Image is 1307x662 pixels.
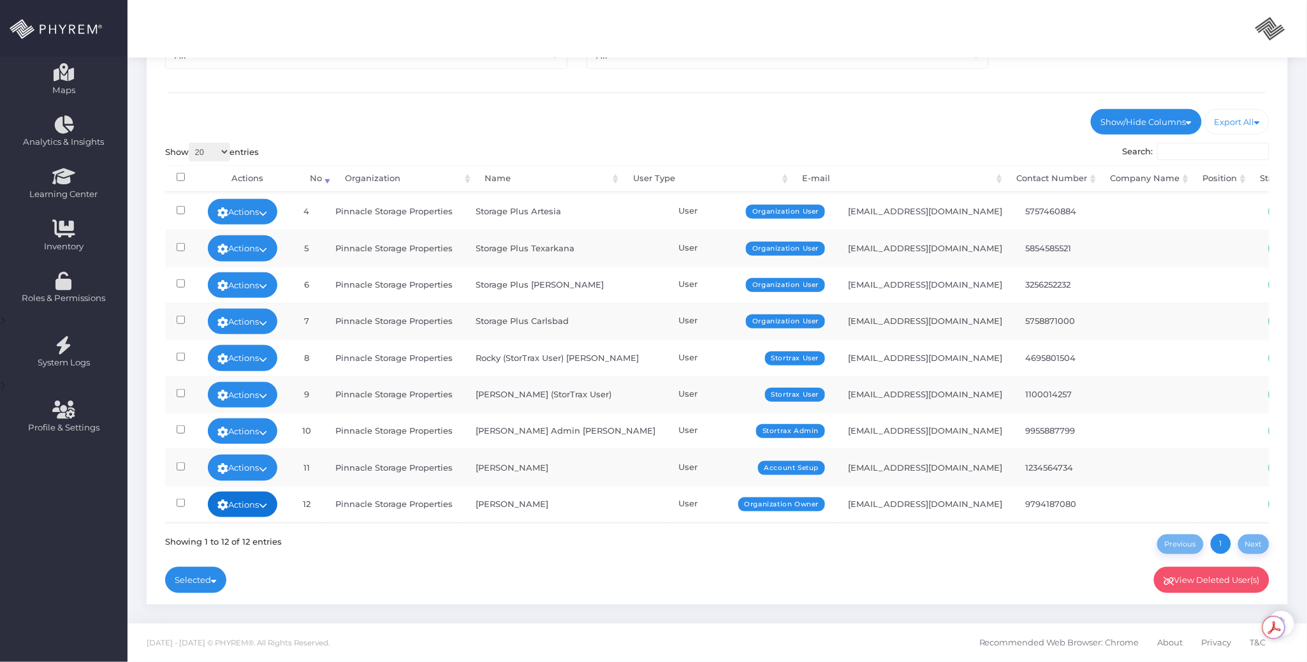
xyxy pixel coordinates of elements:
td: Pinnacle Storage Properties [324,486,464,522]
td: Storage Plus Artesia [464,193,667,230]
td: [PERSON_NAME] [464,486,667,522]
td: [EMAIL_ADDRESS][DOMAIN_NAME] [836,486,1014,522]
span: Learning Center [8,188,119,201]
a: 1 [1211,534,1231,554]
td: 12 [289,486,324,522]
td: [EMAIL_ADDRESS][DOMAIN_NAME] [836,413,1014,449]
span: Active [1269,205,1305,219]
div: User [678,351,825,364]
span: Recommended Web Browser: Chrome [979,629,1139,656]
span: System Logs [8,357,119,369]
span: Roles & Permissions [8,292,119,305]
th: Position: activate to sort column ascending [1192,165,1249,193]
span: Active [1269,461,1305,475]
select: Showentries [189,143,230,161]
span: Inventory [8,240,119,253]
div: User [678,314,825,327]
td: 10 [289,413,324,449]
th: Company Name: activate to sort column ascending [1099,165,1192,193]
a: View Deleted User(s) [1154,567,1270,592]
a: Privacy [1202,624,1232,662]
td: Storage Plus Carlsbad [464,303,667,339]
span: Stortrax Admin [756,424,825,438]
span: Active [1269,424,1305,438]
a: Actions [208,309,278,334]
th: Organization: activate to sort column ascending [333,165,473,193]
td: 5757460884 [1014,193,1107,230]
td: Pinnacle Storage Properties [324,193,464,230]
td: [PERSON_NAME] Admin [PERSON_NAME] [464,413,667,449]
th: No: activate to sort column ascending [298,165,333,193]
div: User [678,205,825,217]
td: 4 [289,193,324,230]
span: Organization User [746,278,825,292]
a: Actions [208,272,278,298]
td: 3256252232 [1014,267,1107,303]
td: 7 [289,303,324,339]
a: Recommended Web Browser: Chrome [979,624,1139,662]
span: Active [1269,314,1305,328]
span: Analytics & Insights [8,136,119,149]
span: Maps [52,84,75,97]
span: [DATE] - [DATE] © PHYREM®. All Rights Reserved. [147,638,330,647]
td: 6 [289,267,324,303]
a: Actions [208,235,278,261]
td: 9955887799 [1014,413,1107,449]
span: Organization User [746,314,825,328]
td: 1100014257 [1014,376,1107,413]
a: T&C [1250,624,1266,662]
span: Active [1269,278,1305,292]
a: Export All [1204,109,1270,135]
span: Active [1269,497,1305,511]
td: 4695801504 [1014,339,1107,376]
span: Organization User [746,205,825,219]
a: Actions [208,345,278,371]
td: [EMAIL_ADDRESS][DOMAIN_NAME] [836,230,1014,266]
td: [EMAIL_ADDRESS][DOMAIN_NAME] [836,193,1014,230]
span: Organization User [746,242,825,256]
td: Pinnacle Storage Properties [324,303,464,339]
a: Actions [208,492,278,517]
td: Rocky (StorTrax User) [PERSON_NAME] [464,339,667,376]
td: 11 [289,449,324,485]
td: 5854585521 [1014,230,1107,266]
div: User [678,278,825,291]
th: User Type: activate to sort column ascending [622,165,791,193]
td: Pinnacle Storage Properties [324,230,464,266]
div: User [678,388,825,401]
div: User [678,424,825,437]
a: Selected [165,567,227,592]
td: Pinnacle Storage Properties [324,267,464,303]
td: 8 [289,339,324,376]
label: Show entries [165,143,259,161]
div: User [678,461,825,474]
th: Name: activate to sort column ascending [474,165,622,193]
label: Search: [1123,143,1270,161]
div: User [678,242,825,254]
span: Active [1269,242,1305,256]
td: Pinnacle Storage Properties [324,413,464,449]
td: Storage Plus Texarkana [464,230,667,266]
span: T&C [1250,629,1266,656]
td: [EMAIL_ADDRESS][DOMAIN_NAME] [836,267,1014,303]
div: Showing 1 to 12 of 12 entries [165,532,282,548]
td: Pinnacle Storage Properties [324,376,464,413]
span: Active [1269,351,1305,365]
td: Pinnacle Storage Properties [324,449,464,485]
span: Active [1269,388,1305,402]
th: Contact Number: activate to sort column ascending [1005,165,1099,193]
th: E-mail: activate to sort column ascending [791,165,1005,193]
a: Actions [208,382,278,408]
a: Actions [208,199,278,224]
td: [PERSON_NAME] (StorTrax User) [464,376,667,413]
td: Storage Plus [PERSON_NAME] [464,267,667,303]
a: Actions [208,455,278,480]
span: Profile & Settings [28,422,99,434]
td: [EMAIL_ADDRESS][DOMAIN_NAME] [836,376,1014,413]
td: 9 [289,376,324,413]
span: Stortrax User [765,388,826,402]
th: Actions [196,165,299,193]
span: Account Setup [758,461,826,475]
span: Organization Owner [738,497,826,511]
td: [PERSON_NAME] [464,449,667,485]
